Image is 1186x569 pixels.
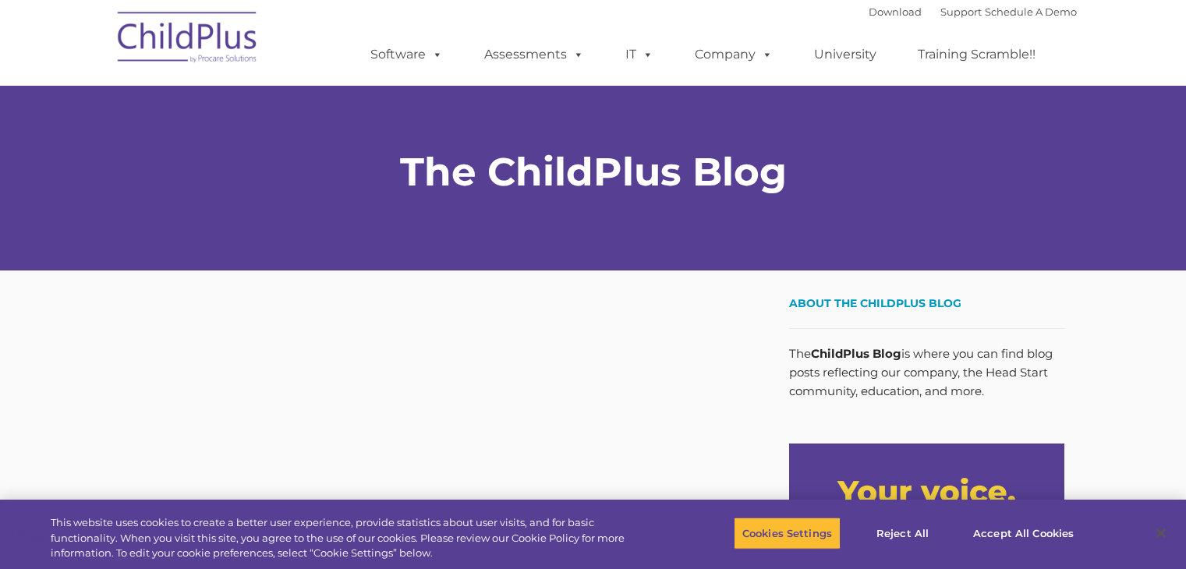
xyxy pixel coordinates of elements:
a: Schedule A Demo [985,5,1077,18]
strong: The ChildPlus Blog [400,148,787,196]
img: ChildPlus by Procare Solutions [110,1,266,79]
a: Training Scramble!! [902,39,1051,70]
p: The is where you can find blog posts reflecting our company, the Head Start community, education,... [789,345,1064,401]
a: Download [869,5,922,18]
a: University [798,39,892,70]
button: Cookies Settings [734,517,841,550]
a: Software [355,39,458,70]
span: About the ChildPlus Blog [789,296,961,310]
font: | [869,5,1077,18]
button: Accept All Cookies [965,517,1082,550]
div: This website uses cookies to create a better user experience, provide statistics about user visit... [51,515,653,561]
a: Company [679,39,788,70]
button: Close [1144,516,1178,550]
a: IT [610,39,669,70]
strong: ChildPlus Blog [811,346,901,361]
a: Support [940,5,982,18]
button: Reject All [854,517,951,550]
a: Assessments [469,39,600,70]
